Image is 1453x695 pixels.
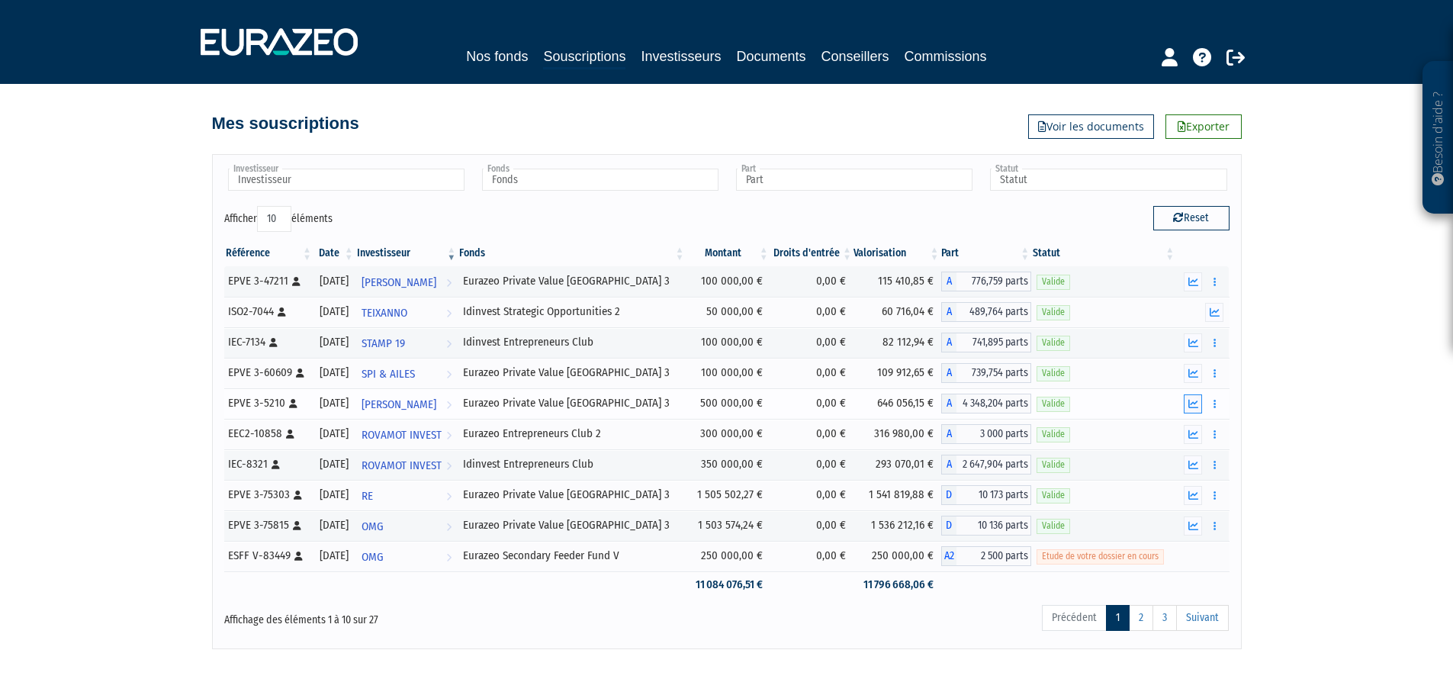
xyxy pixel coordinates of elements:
[446,421,452,449] i: Voir l'investisseur
[362,360,415,388] span: SPI & AILES
[362,299,407,327] span: TEIXANNO
[941,363,1032,383] div: A - Eurazeo Private Value Europe 3
[941,302,956,322] span: A
[228,548,309,564] div: ESFF V-83449
[956,394,1032,413] span: 4 348,204 parts
[941,485,956,505] span: D
[362,269,436,297] span: [PERSON_NAME]
[319,365,350,381] div: [DATE]
[355,327,458,358] a: STAMP 19
[770,358,853,388] td: 0,00 €
[446,269,452,297] i: Voir l'investisseur
[641,46,721,67] a: Investisseurs
[941,546,956,566] span: A2
[362,421,442,449] span: ROVAMOT INVEST
[319,334,350,350] div: [DATE]
[446,513,452,541] i: Voir l'investisseur
[362,513,384,541] span: OMG
[446,482,452,510] i: Voir l'investisseur
[941,546,1032,566] div: A2 - Eurazeo Secondary Feeder Fund V
[228,273,309,289] div: EPVE 3-47211
[362,330,405,358] span: STAMP 19
[686,266,770,297] td: 100 000,00 €
[686,541,770,571] td: 250 000,00 €
[289,399,297,408] i: [Français] Personne physique
[463,517,680,533] div: Eurazeo Private Value [GEOGRAPHIC_DATA] 3
[272,460,280,469] i: [Français] Personne physique
[956,455,1032,475] span: 2 647,904 parts
[355,388,458,419] a: [PERSON_NAME]
[853,510,941,541] td: 1 536 212,16 €
[770,510,853,541] td: 0,00 €
[1028,114,1154,139] a: Voir les documents
[463,334,680,350] div: Idinvest Entrepreneurs Club
[463,395,680,411] div: Eurazeo Private Value [GEOGRAPHIC_DATA] 3
[319,548,350,564] div: [DATE]
[224,240,314,266] th: Référence : activer pour trier la colonne par ordre croissant
[1031,240,1176,266] th: Statut : activer pour trier la colonne par ordre croissant
[228,426,309,442] div: EEC2-10858
[853,240,941,266] th: Valorisation: activer pour trier la colonne par ordre croissant
[257,206,291,232] select: Afficheréléments
[853,327,941,358] td: 82 112,94 €
[319,304,350,320] div: [DATE]
[941,516,1032,536] div: D - Eurazeo Private Value Europe 3
[853,388,941,419] td: 646 056,15 €
[292,277,301,286] i: [Français] Personne physique
[686,358,770,388] td: 100 000,00 €
[941,424,956,444] span: A
[956,516,1032,536] span: 10 136 parts
[294,491,302,500] i: [Français] Personne physique
[1037,458,1070,472] span: Valide
[956,485,1032,505] span: 10 173 parts
[956,272,1032,291] span: 776,759 parts
[1037,488,1070,503] span: Valide
[905,46,987,67] a: Commissions
[228,395,309,411] div: EPVE 3-5210
[463,487,680,503] div: Eurazeo Private Value [GEOGRAPHIC_DATA] 3
[293,521,301,530] i: [Français] Personne physique
[686,297,770,327] td: 50 000,00 €
[853,571,941,598] td: 11 796 668,06 €
[686,510,770,541] td: 1 503 574,24 €
[941,485,1032,505] div: D - Eurazeo Private Value Europe 3
[853,541,941,571] td: 250 000,00 €
[956,363,1032,383] span: 739,754 parts
[224,603,630,628] div: Affichage des éléments 1 à 10 sur 27
[319,517,350,533] div: [DATE]
[269,338,278,347] i: [Français] Personne physique
[355,297,458,327] a: TEIXANNO
[1037,427,1070,442] span: Valide
[362,482,373,510] span: RE
[463,365,680,381] div: Eurazeo Private Value [GEOGRAPHIC_DATA] 3
[941,272,956,291] span: A
[853,480,941,510] td: 1 541 819,88 €
[1037,397,1070,411] span: Valide
[362,543,384,571] span: OMG
[956,333,1032,352] span: 741,895 parts
[1176,605,1229,631] a: Suivant
[821,46,889,67] a: Conseillers
[956,424,1032,444] span: 3 000 parts
[941,302,1032,322] div: A - Idinvest Strategic Opportunities 2
[319,456,350,472] div: [DATE]
[1037,366,1070,381] span: Valide
[1129,605,1153,631] a: 2
[956,302,1032,322] span: 489,764 parts
[446,330,452,358] i: Voir l'investisseur
[853,358,941,388] td: 109 912,65 €
[543,46,625,69] a: Souscriptions
[228,365,309,381] div: EPVE 3-60609
[853,297,941,327] td: 60 716,04 €
[446,391,452,419] i: Voir l'investisseur
[313,240,355,266] th: Date: activer pour trier la colonne par ordre croissant
[1037,275,1070,289] span: Valide
[941,240,1032,266] th: Part: activer pour trier la colonne par ordre croissant
[853,266,941,297] td: 115 410,85 €
[1153,206,1230,230] button: Reset
[446,299,452,327] i: Voir l'investisseur
[941,333,1032,352] div: A - Idinvest Entrepreneurs Club
[941,516,956,536] span: D
[770,449,853,480] td: 0,00 €
[355,419,458,449] a: ROVAMOT INVEST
